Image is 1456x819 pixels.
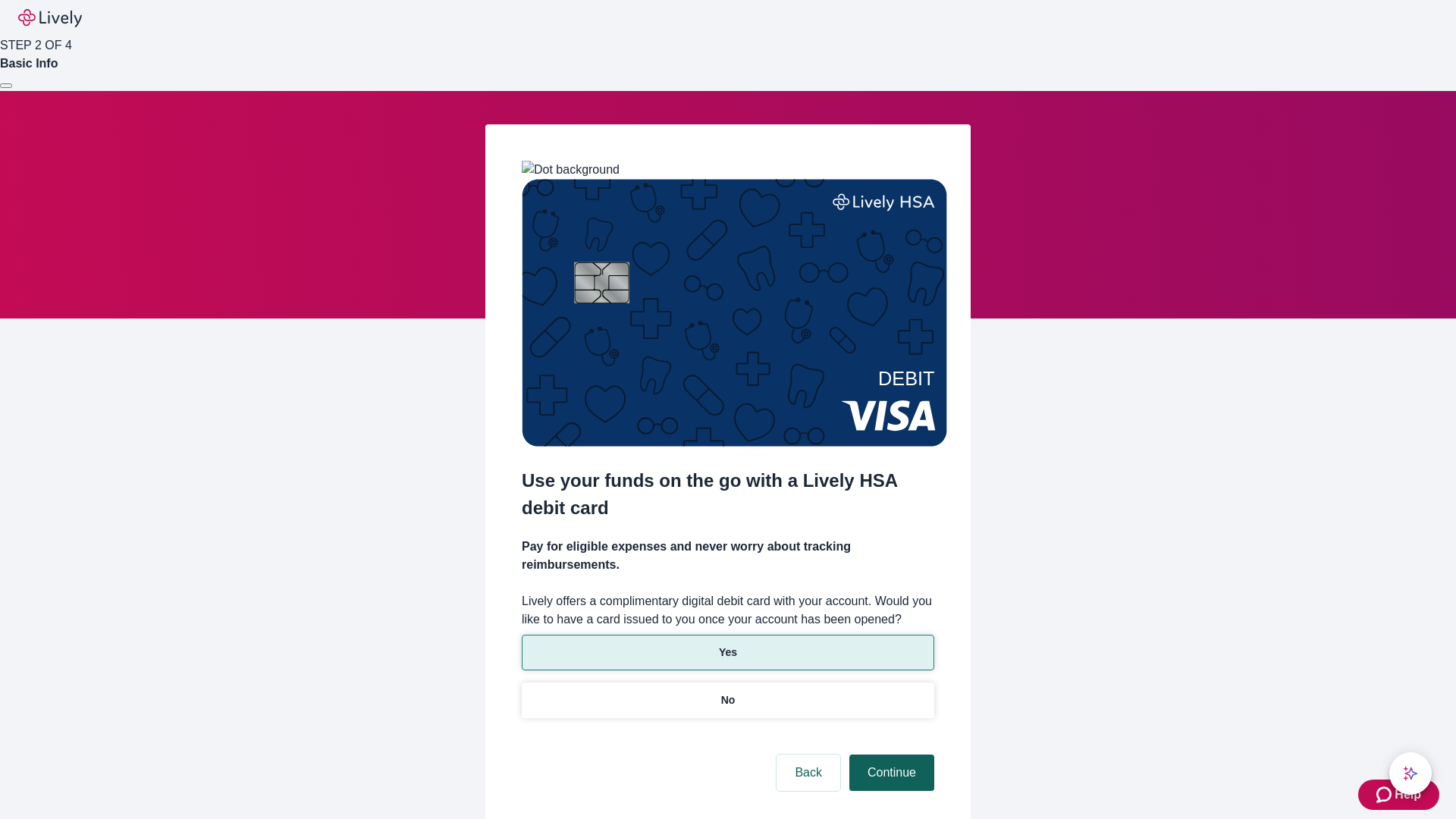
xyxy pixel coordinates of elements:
img: Dot background [522,161,620,179]
button: Continue [849,755,934,791]
svg: Lively AI Assistant [1403,766,1418,781]
svg: Zendesk support icon [1376,786,1395,804]
p: No [721,692,736,708]
button: Zendesk support iconHelp [1358,780,1439,810]
button: Yes [522,635,934,670]
label: Lively offers a complimentary digital debit card with your account. Would you like to have a card... [522,592,934,629]
h4: Pay for eligible expenses and never worry about tracking reimbursements. [522,538,934,574]
img: Lively [18,9,82,27]
span: Help [1395,786,1421,804]
img: Debit card [522,179,947,447]
button: No [522,682,934,718]
button: chat [1389,752,1432,795]
button: Back [777,755,840,791]
p: Yes [719,645,737,661]
h2: Use your funds on the go with a Lively HSA debit card [522,467,934,522]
